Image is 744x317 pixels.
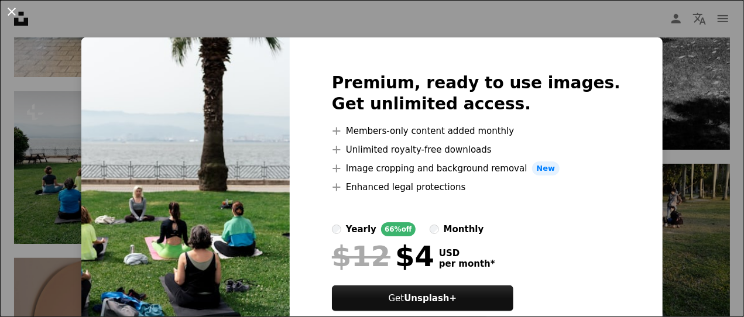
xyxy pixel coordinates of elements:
[332,73,620,115] h2: Premium, ready to use images. Get unlimited access.
[332,285,513,311] button: GetUnsplash+
[332,241,390,271] span: $12
[332,241,434,271] div: $4
[332,161,620,175] li: Image cropping and background removal
[404,293,457,304] strong: Unsplash+
[444,222,484,236] div: monthly
[532,161,560,175] span: New
[346,222,376,236] div: yearly
[439,248,495,259] span: USD
[332,124,620,138] li: Members-only content added monthly
[332,225,341,234] input: yearly66%off
[381,222,416,236] div: 66% off
[332,180,620,194] li: Enhanced legal protections
[439,259,495,269] span: per month *
[430,225,439,234] input: monthly
[332,143,620,157] li: Unlimited royalty-free downloads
